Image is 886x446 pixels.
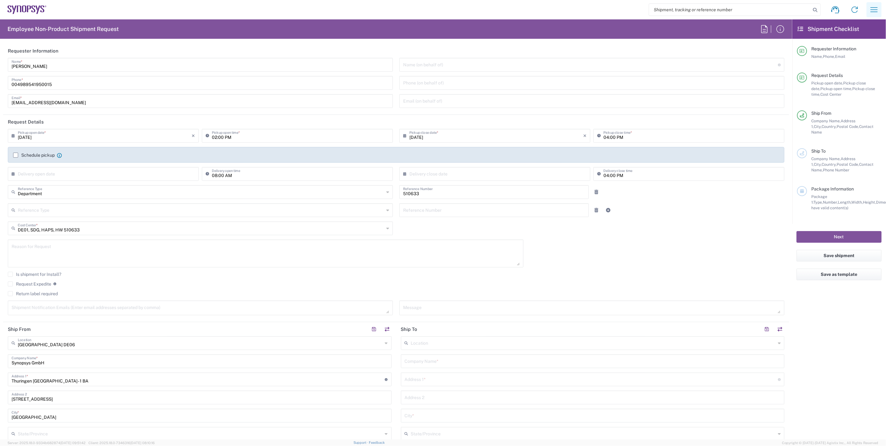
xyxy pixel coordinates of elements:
[8,48,58,54] h2: Requester Information
[192,131,195,141] i: ×
[353,441,369,444] a: Support
[811,186,854,191] span: Package Information
[823,54,835,59] span: Phone,
[797,269,882,280] button: Save as template
[583,131,587,141] i: ×
[811,119,841,123] span: Company Name,
[823,168,849,172] span: Phone Number
[8,119,44,125] h2: Request Details
[813,200,823,205] span: Type,
[13,153,55,158] label: Schedule pickup
[401,326,418,332] h2: Ship To
[811,194,827,205] span: Package 1:
[811,81,843,85] span: Pickup open date,
[798,25,859,33] h2: Shipment Checklist
[811,46,856,51] span: Requester Information
[782,440,878,446] span: Copyright © [DATE]-[DATE] Agistix Inc., All Rights Reserved
[604,206,613,215] a: Add Reference
[130,441,155,445] span: [DATE] 08:10:16
[835,54,845,59] span: Email
[811,156,841,161] span: Company Name,
[592,188,601,196] a: Remove Reference
[820,86,852,91] span: Pickup open time,
[822,124,837,129] span: Country,
[811,73,843,78] span: Request Details
[837,124,859,129] span: Postal Code,
[8,272,61,277] label: Is shipment for Install?
[814,124,822,129] span: City,
[797,250,882,261] button: Save shipment
[823,200,838,205] span: Number,
[851,200,863,205] span: Width,
[8,25,119,33] h2: Employee Non-Product Shipment Request
[60,441,86,445] span: [DATE] 09:51:42
[8,441,86,445] span: Server: 2025.18.0-9334b682874
[8,291,58,296] label: Return label required
[649,4,811,16] input: Shipment, tracking or reference number
[797,231,882,243] button: Next
[8,326,31,332] h2: Ship From
[369,441,385,444] a: Feedback
[592,206,601,215] a: Remove Reference
[837,162,859,167] span: Postal Code,
[811,54,823,59] span: Name,
[838,200,851,205] span: Length,
[88,441,155,445] span: Client: 2025.18.0-7346316
[8,281,51,286] label: Request Expedite
[863,200,876,205] span: Height,
[811,111,831,116] span: Ship From
[822,162,837,167] span: Country,
[811,149,826,154] span: Ship To
[820,92,842,97] span: Cost Center
[814,162,822,167] span: City,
